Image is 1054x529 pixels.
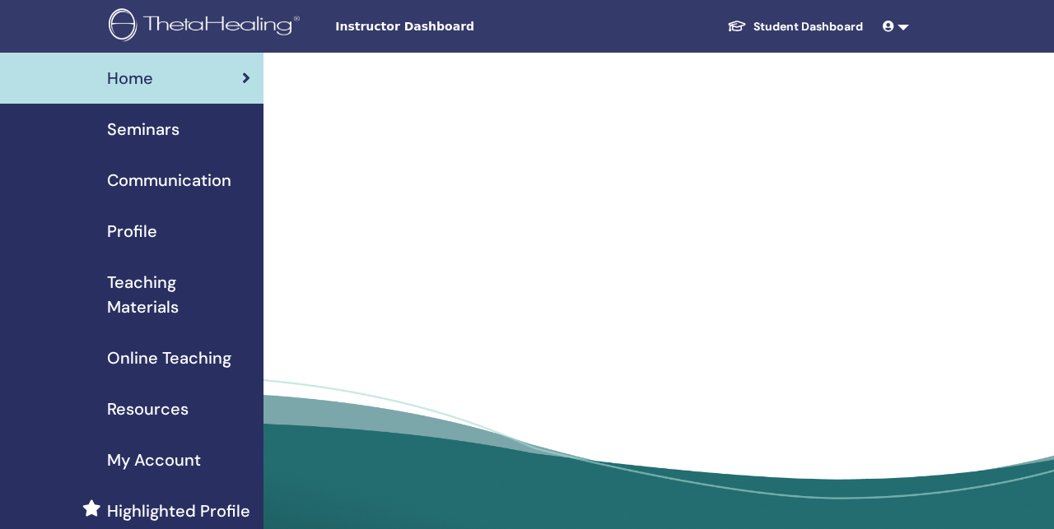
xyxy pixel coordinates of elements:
[335,18,582,35] span: Instructor Dashboard
[107,219,157,244] span: Profile
[109,8,305,45] img: logo.png
[714,12,876,42] a: Student Dashboard
[107,270,250,319] span: Teaching Materials
[107,66,153,90] span: Home
[107,346,231,370] span: Online Teaching
[727,19,747,33] img: graduation-cap-white.svg
[107,117,180,142] span: Seminars
[107,397,189,421] span: Resources
[107,168,231,193] span: Communication
[107,448,201,472] span: My Account
[107,499,250,523] span: Highlighted Profile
